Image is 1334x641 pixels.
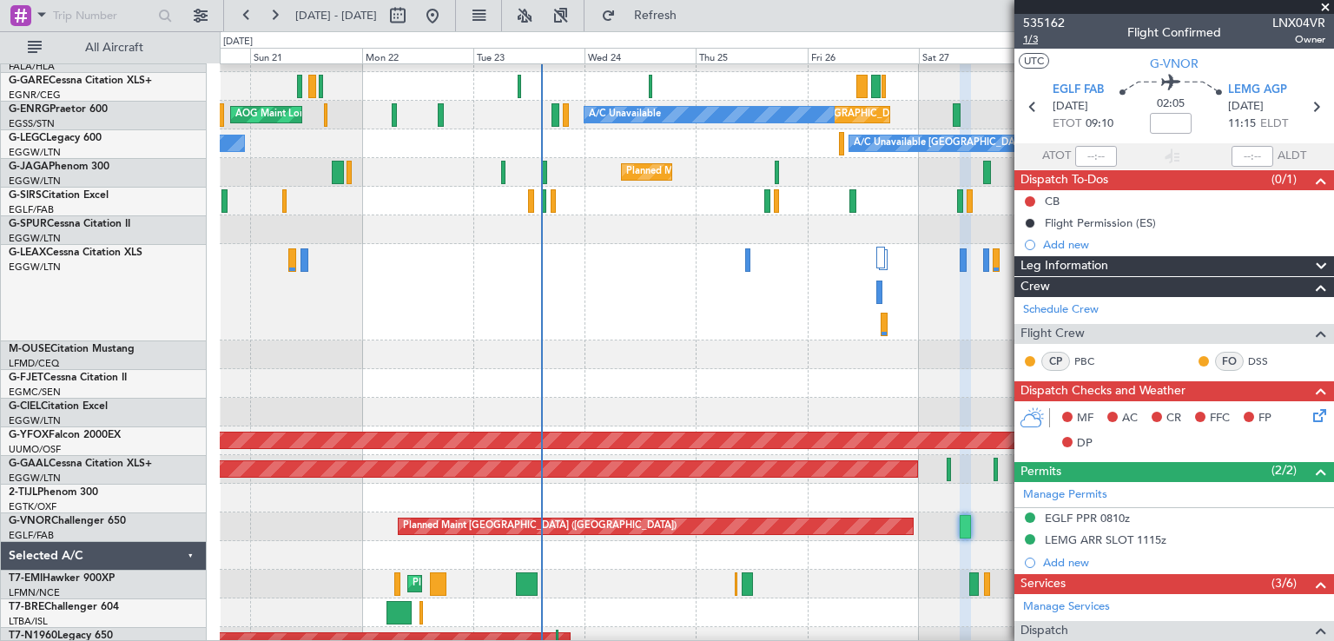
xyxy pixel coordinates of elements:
[1228,116,1256,133] span: 11:15
[9,459,49,469] span: G-GAAL
[1020,381,1185,401] span: Dispatch Checks and Weather
[9,573,43,584] span: T7-EMI
[9,89,61,102] a: EGNR/CEG
[1045,215,1156,230] div: Flight Permission (ES)
[362,48,473,63] div: Mon 22
[9,232,61,245] a: EGGW/LTN
[1272,32,1325,47] span: Owner
[9,203,54,216] a: EGLF/FAB
[1074,354,1113,369] a: PBC
[1020,324,1085,344] span: Flight Crew
[1023,598,1110,616] a: Manage Services
[9,459,152,469] a: G-GAALCessna Citation XLS+
[403,513,677,539] div: Planned Maint [GEOGRAPHIC_DATA] ([GEOGRAPHIC_DATA])
[9,117,55,130] a: EGSS/STN
[9,104,108,115] a: G-ENRGPraetor 600
[9,602,44,612] span: T7-BRE
[1215,352,1244,371] div: FO
[1020,574,1066,594] span: Services
[9,357,59,370] a: LFMD/CEQ
[53,3,153,29] input: Trip Number
[1053,116,1081,133] span: ETOT
[1020,256,1108,276] span: Leg Information
[919,48,1030,63] div: Sat 27
[9,602,119,612] a: T7-BREChallenger 604
[9,133,102,143] a: G-LEGCLegacy 600
[1278,148,1306,165] span: ALDT
[9,344,50,354] span: M-OUSE
[45,42,183,54] span: All Aircraft
[1043,237,1325,252] div: Add new
[1272,14,1325,32] span: LNX04VR
[1042,148,1071,165] span: ATOT
[1228,98,1264,116] span: [DATE]
[9,344,135,354] a: M-OUSECitation Mustang
[1271,574,1297,592] span: (3/6)
[9,487,37,498] span: 2-TIJL
[9,146,61,159] a: EGGW/LTN
[9,190,42,201] span: G-SIRS
[808,48,919,63] div: Fri 26
[9,500,56,513] a: EGTK/OXF
[593,2,697,30] button: Refresh
[9,162,109,172] a: G-JAGAPhenom 300
[1020,170,1108,190] span: Dispatch To-Dos
[854,130,1136,156] div: A/C Unavailable [GEOGRAPHIC_DATA] ([GEOGRAPHIC_DATA])
[696,48,807,63] div: Thu 25
[1258,410,1271,427] span: FP
[1023,301,1099,319] a: Schedule Crew
[9,373,127,383] a: G-FJETCessna Citation II
[9,631,113,641] a: T7-N1960Legacy 650
[9,529,54,542] a: EGLF/FAB
[1271,461,1297,479] span: (2/2)
[9,219,130,229] a: G-SPURCessna Citation II
[9,386,61,399] a: EGMC/SEN
[9,573,115,584] a: T7-EMIHawker 900XP
[1023,32,1065,47] span: 1/3
[1260,116,1288,133] span: ELDT
[1020,277,1050,297] span: Crew
[9,104,50,115] span: G-ENRG
[413,571,578,597] div: Planned Maint [GEOGRAPHIC_DATA]
[1157,96,1185,113] span: 02:05
[9,76,152,86] a: G-GARECessna Citation XLS+
[9,615,48,628] a: LTBA/ISL
[9,401,41,412] span: G-CIEL
[1043,555,1325,570] div: Add new
[1127,23,1221,42] div: Flight Confirmed
[9,175,61,188] a: EGGW/LTN
[1248,354,1287,369] a: DSS
[1023,486,1107,504] a: Manage Permits
[584,48,696,63] div: Wed 24
[9,472,61,485] a: EGGW/LTN
[1023,14,1065,32] span: 535162
[1045,511,1130,525] div: EGLF PPR 0810z
[9,76,49,86] span: G-GARE
[9,261,61,274] a: EGGW/LTN
[9,248,46,258] span: G-LEAX
[9,60,55,73] a: FALA/HLA
[1150,55,1199,73] span: G-VNOR
[9,219,47,229] span: G-SPUR
[19,34,188,62] button: All Aircraft
[295,8,377,23] span: [DATE] - [DATE]
[619,10,692,22] span: Refresh
[589,102,661,128] div: A/C Unavailable
[9,401,108,412] a: G-CIELCitation Excel
[1166,410,1181,427] span: CR
[1077,410,1093,427] span: MF
[1075,146,1117,167] input: --:--
[9,586,60,599] a: LFMN/NCE
[1053,98,1088,116] span: [DATE]
[473,48,584,63] div: Tue 23
[9,133,46,143] span: G-LEGC
[223,35,253,50] div: [DATE]
[9,487,98,498] a: 2-TIJLPhenom 300
[1086,116,1113,133] span: 09:10
[1020,621,1068,641] span: Dispatch
[9,248,142,258] a: G-LEAXCessna Citation XLS
[1045,194,1060,208] div: CB
[9,443,61,456] a: UUMO/OSF
[9,190,109,201] a: G-SIRSCitation Excel
[9,430,121,440] a: G-YFOXFalcon 2000EX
